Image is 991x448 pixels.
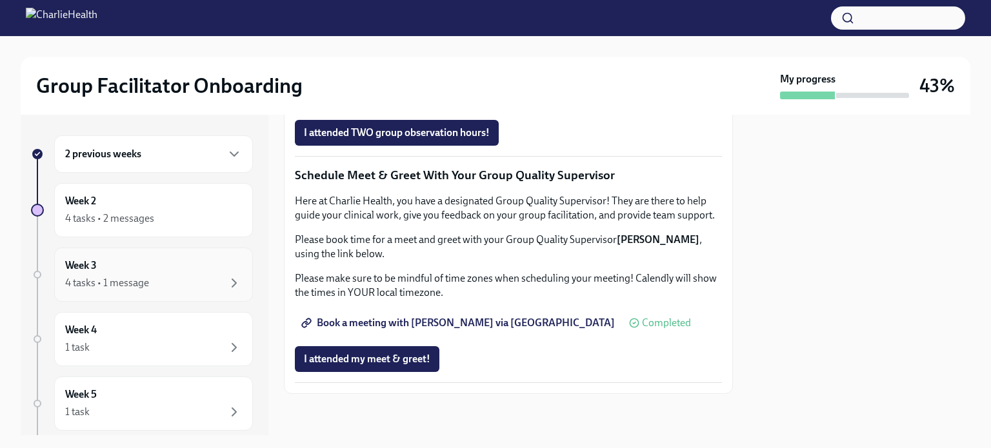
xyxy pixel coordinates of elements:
[65,211,154,226] div: 4 tasks • 2 messages
[295,194,722,222] p: Here at Charlie Health, you have a designated Group Quality Supervisor! They are there to help gu...
[65,194,96,208] h6: Week 2
[65,147,141,161] h6: 2 previous weeks
[65,258,97,273] h6: Week 3
[642,318,691,328] span: Completed
[54,135,253,173] div: 2 previous weeks
[295,346,439,372] button: I attended my meet & greet!
[304,353,430,365] span: I attended my meet & greet!
[295,120,499,146] button: I attended TWO group observation hours!
[26,8,97,28] img: CharlieHealth
[65,340,90,355] div: 1 task
[31,248,253,302] a: Week 34 tasks • 1 message
[31,376,253,431] a: Week 51 task
[31,312,253,366] a: Week 41 task
[295,167,722,184] p: Schedule Meet & Greet With Your Group Quality Supervisor
[65,405,90,419] div: 1 task
[780,72,836,86] strong: My progress
[304,317,615,329] span: Book a meeting with [PERSON_NAME] via [GEOGRAPHIC_DATA]
[31,183,253,237] a: Week 24 tasks • 2 messages
[295,271,722,300] p: Please make sure to be mindful of time zones when scheduling your meeting! Calendly will show the...
[65,323,97,337] h6: Week 4
[65,387,97,402] h6: Week 5
[65,276,149,290] div: 4 tasks • 1 message
[617,233,699,246] strong: [PERSON_NAME]
[36,73,303,99] h2: Group Facilitator Onboarding
[295,310,624,336] a: Book a meeting with [PERSON_NAME] via [GEOGRAPHIC_DATA]
[919,74,955,97] h3: 43%
[295,233,722,261] p: Please book time for a meet and greet with your Group Quality Supervisor , using the link below.
[304,126,490,139] span: I attended TWO group observation hours!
